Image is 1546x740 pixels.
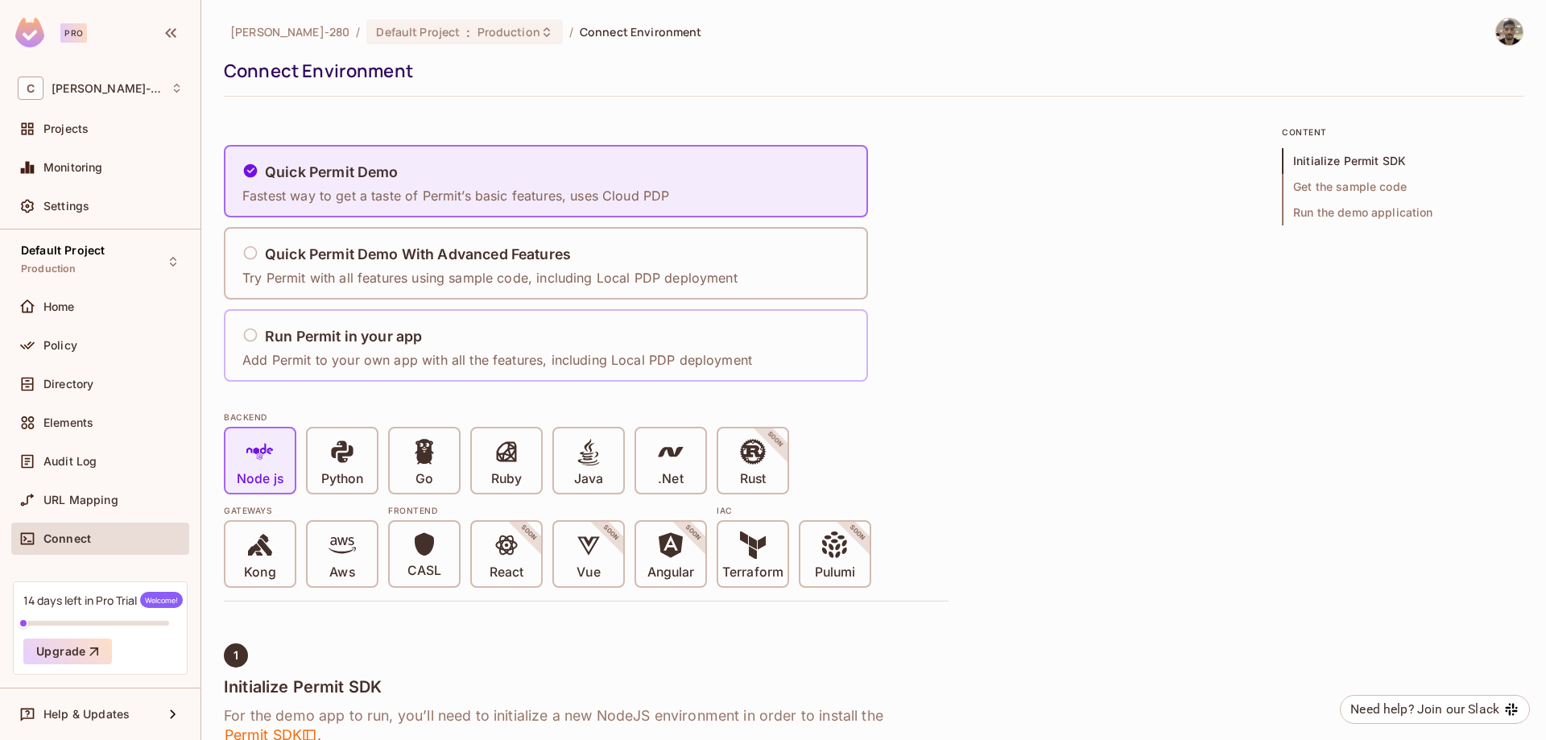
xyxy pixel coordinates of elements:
img: Carlos Eduardo [1496,19,1523,45]
p: content [1282,126,1523,138]
p: Python [321,471,363,487]
div: Gateways [224,504,378,517]
p: Terraform [722,564,783,581]
button: Upgrade [23,639,112,664]
h5: Run Permit in your app [265,329,422,345]
span: Elements [43,416,93,429]
h4: Initialize Permit SDK [224,677,949,697]
span: URL Mapping [43,494,118,506]
span: Default Project [376,24,460,39]
p: Try Permit with all features using sample code, including Local PDP deployment [242,269,738,287]
span: SOON [662,502,725,564]
img: SReyMgAAAABJRU5ErkJggg== [15,18,44,48]
p: Kong [244,564,275,581]
li: / [569,24,573,39]
span: SOON [498,502,560,564]
span: Policy [43,339,77,352]
p: Node js [237,471,283,487]
p: Vue [577,564,600,581]
p: Angular [647,564,695,581]
h5: Quick Permit Demo With Advanced Features [265,246,571,263]
span: Workspace: Carlos-280 [52,82,163,95]
div: IAC [717,504,871,517]
p: Fastest way to get a taste of Permit’s basic features, uses Cloud PDP [242,187,669,205]
span: SOON [744,408,807,471]
span: Settings [43,200,89,213]
li: / [356,24,360,39]
div: 14 days left in Pro Trial [23,592,183,608]
p: CASL [407,563,441,579]
span: SOON [580,502,643,564]
div: BACKEND [224,411,949,424]
div: Connect Environment [224,59,1515,83]
span: Production [21,263,76,275]
span: Help & Updates [43,708,130,721]
span: Initialize Permit SDK [1282,148,1523,174]
span: Run the demo application [1282,200,1523,225]
p: React [490,564,523,581]
span: Directory [43,378,93,391]
span: Production [477,24,540,39]
span: Home [43,300,75,313]
span: SOON [826,502,889,564]
p: .Net [658,471,683,487]
p: Ruby [491,471,522,487]
div: Pro [60,23,87,43]
span: Connect Environment [580,24,702,39]
span: Connect [43,532,91,545]
p: Rust [740,471,766,487]
span: C [18,76,43,100]
p: Add Permit to your own app with all the features, including Local PDP deployment [242,351,752,369]
p: Go [415,471,433,487]
span: Audit Log [43,455,97,468]
span: the active workspace [230,24,349,39]
div: Need help? Join our Slack [1350,700,1499,719]
p: Aws [329,564,354,581]
span: Monitoring [43,161,103,174]
h5: Quick Permit Demo [265,164,399,180]
span: Projects [43,122,89,135]
span: Welcome! [140,592,183,608]
div: Frontend [388,504,707,517]
p: Java [574,471,603,487]
span: Default Project [21,244,105,257]
span: 1 [234,649,238,662]
span: : [465,26,471,39]
p: Pulumi [815,564,855,581]
span: Get the sample code [1282,174,1523,200]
